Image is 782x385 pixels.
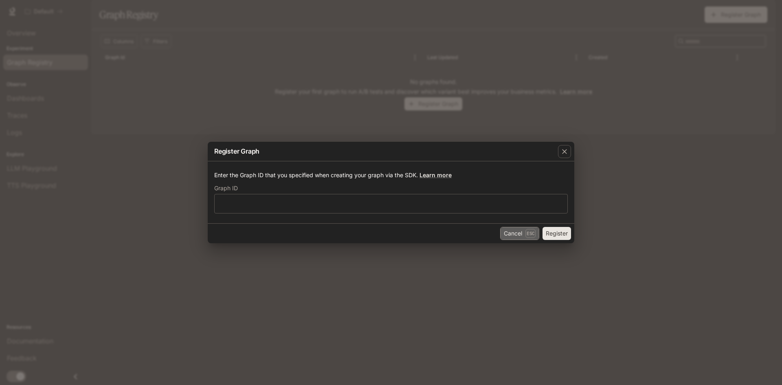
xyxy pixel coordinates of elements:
p: Enter the Graph ID that you specified when creating your graph via the SDK. [214,171,568,179]
button: Register [543,227,571,240]
p: Graph ID [214,185,238,191]
p: Register Graph [214,146,259,156]
a: Learn more [420,172,452,178]
button: CancelEsc [500,227,539,240]
p: Esc [525,229,536,238]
